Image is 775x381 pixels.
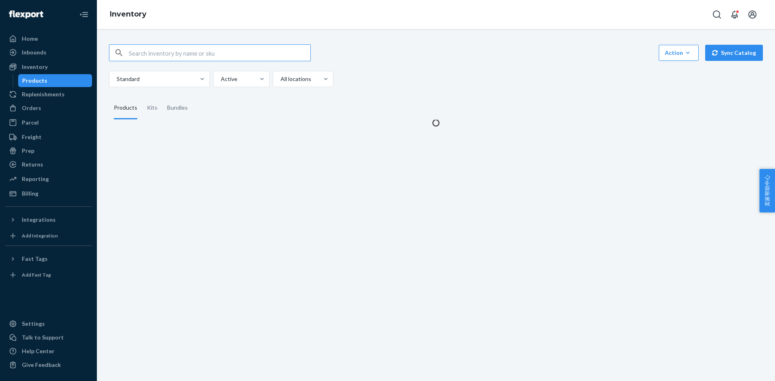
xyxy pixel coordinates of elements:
[5,213,92,226] button: Integrations
[22,175,49,183] div: Reporting
[22,133,42,141] div: Freight
[116,75,117,83] input: Standard
[727,6,743,23] button: Open notifications
[22,48,46,56] div: Inbounds
[5,116,92,129] a: Parcel
[5,131,92,144] a: Freight
[665,49,693,57] div: Action
[129,45,310,61] input: Search inventory by name or sku
[5,102,92,115] a: Orders
[22,104,41,112] div: Orders
[5,345,92,358] a: Help Center
[114,97,137,119] div: Products
[103,3,153,26] ol: breadcrumbs
[5,229,92,242] a: Add Integration
[22,63,48,71] div: Inventory
[5,331,92,344] a: Talk to Support
[22,216,56,224] div: Integrations
[5,358,92,371] button: Give Feedback
[5,46,92,59] a: Inbounds
[18,74,92,87] a: Products
[705,45,763,61] button: Sync Catalog
[5,269,92,281] a: Add Fast Tag
[22,119,39,127] div: Parcel
[22,77,47,85] div: Products
[22,232,58,239] div: Add Integration
[22,35,38,43] div: Home
[5,32,92,45] a: Home
[5,252,92,265] button: Fast Tags
[5,173,92,185] a: Reporting
[744,6,760,23] button: Open account menu
[22,320,45,328] div: Settings
[5,187,92,200] a: Billing
[167,97,188,119] div: Bundles
[22,160,43,169] div: Returns
[5,60,92,73] a: Inventory
[5,317,92,330] a: Settings
[22,347,54,355] div: Help Center
[5,144,92,157] a: Prep
[147,97,157,119] div: Kits
[5,158,92,171] a: Returns
[22,90,65,98] div: Replenishments
[76,6,92,23] button: Close Navigation
[22,333,64,341] div: Talk to Support
[22,147,34,155] div: Prep
[22,361,61,369] div: Give Feedback
[110,10,147,19] a: Inventory
[9,10,43,19] img: Flexport logo
[22,255,48,263] div: Fast Tags
[5,88,92,101] a: Replenishments
[22,271,51,278] div: Add Fast Tag
[220,75,221,83] input: Active
[709,6,725,23] button: Open Search Box
[22,189,38,198] div: Billing
[759,169,775,212] button: 卖家帮助中心
[659,45,699,61] button: Action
